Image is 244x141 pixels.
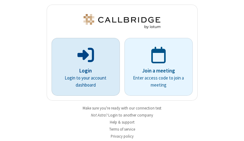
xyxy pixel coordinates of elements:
p: Login [60,67,111,75]
p: Enter access code to join a meeting [133,75,184,88]
a: Help & support [110,120,135,125]
p: Login to your account dashboard [60,75,111,88]
button: Login to another company [108,112,153,118]
img: Astra [82,14,162,29]
a: Make sure you're ready with our connection test [83,106,161,111]
a: Join a meetingEnter access code to join a meeting [124,38,193,96]
a: Privacy policy [111,134,134,139]
a: Terms of service [109,127,135,132]
p: Join a meeting [133,67,184,75]
li: Not Astra? [47,112,198,118]
button: LoginLogin to your account dashboard [52,38,120,96]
